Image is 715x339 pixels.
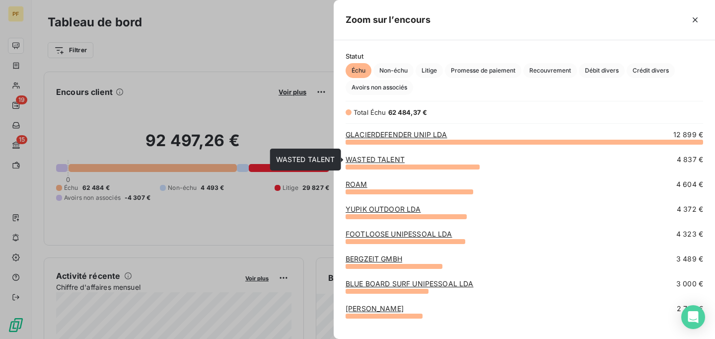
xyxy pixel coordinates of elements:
button: Promesse de paiement [445,63,521,78]
button: Échu [346,63,371,78]
a: [PERSON_NAME] [346,304,404,313]
button: Litige [416,63,443,78]
button: Recouvrement [523,63,577,78]
span: 12 899 € [673,130,703,140]
a: GLACIERDEFENDER UNIP LDA [346,130,447,139]
span: 4 604 € [676,179,703,189]
span: 2 782 € [677,304,703,314]
span: Statut [346,52,703,60]
div: Open Intercom Messenger [681,305,705,329]
a: YUPIK OUTDOOR LDA [346,205,421,213]
div: grid [334,130,715,327]
a: WASTED TALENT [346,155,405,164]
span: 62 484,37 € [388,108,428,116]
button: Crédit divers [627,63,675,78]
span: Total Échu [354,108,386,116]
span: 3 000 € [676,279,703,289]
button: Non-échu [373,63,414,78]
button: Débit divers [579,63,625,78]
span: 4 323 € [676,229,703,239]
span: 3 489 € [676,254,703,264]
span: 4 372 € [677,204,703,214]
a: FOOTLOOSE UNIPESSOAL LDA [346,230,452,238]
a: BERGZEIT GMBH [346,254,402,263]
span: WASTED TALENT [276,155,335,164]
h5: Zoom sur l’encours [346,13,430,27]
span: 4 837 € [677,155,703,165]
button: Avoirs non associés [346,80,413,95]
a: BLUE BOARD SURF UNIPESSOAL LDA [346,279,474,288]
a: ROAM [346,180,367,188]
